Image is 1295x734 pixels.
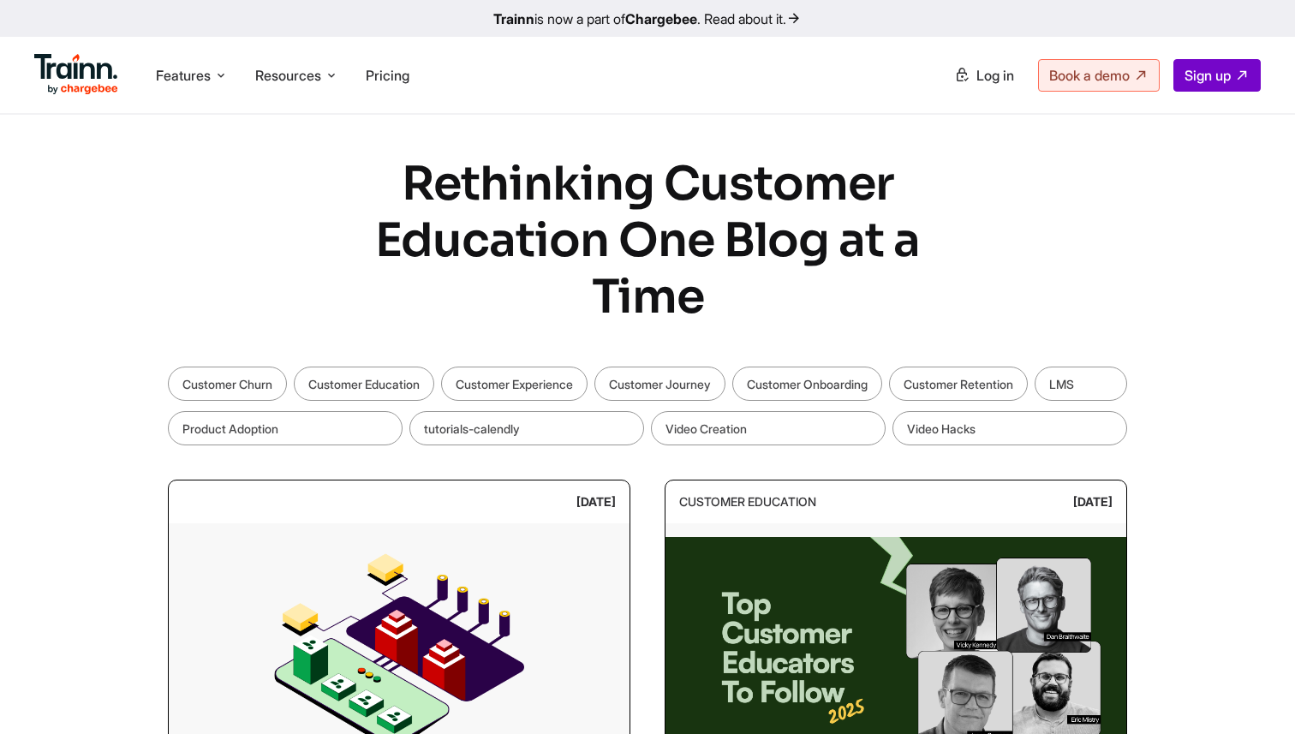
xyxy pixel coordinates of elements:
a: Video Hacks [892,411,1127,445]
a: Book a demo [1038,59,1160,92]
span: Sign up [1185,67,1231,84]
a: Customer Journey [594,367,725,401]
a: tutorials-calendly [409,411,644,445]
a: Log in [944,60,1024,91]
a: Customer Retention [889,367,1028,401]
div: [DATE] [576,487,616,516]
h1: Rethinking Customer Education One Blog at a Time [326,156,969,325]
a: Customer Experience [441,367,588,401]
span: Book a demo [1049,67,1130,84]
a: Video Creation [651,411,886,445]
div: Customer Education [679,487,816,516]
a: LMS [1035,367,1127,401]
span: Features [156,66,211,85]
span: Log in [976,67,1014,84]
a: Product Adoption [168,411,403,445]
a: Customer Education [294,367,434,401]
div: [DATE] [1073,487,1113,516]
b: Trainn [493,10,534,27]
a: Customer Onboarding [732,367,882,401]
img: Trainn Logo [34,54,118,95]
a: Customer Churn [168,367,287,401]
a: Pricing [366,67,409,84]
b: Chargebee [625,10,697,27]
a: Sign up [1173,59,1261,92]
span: Resources [255,66,321,85]
iframe: Chat Widget [1209,652,1295,734]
